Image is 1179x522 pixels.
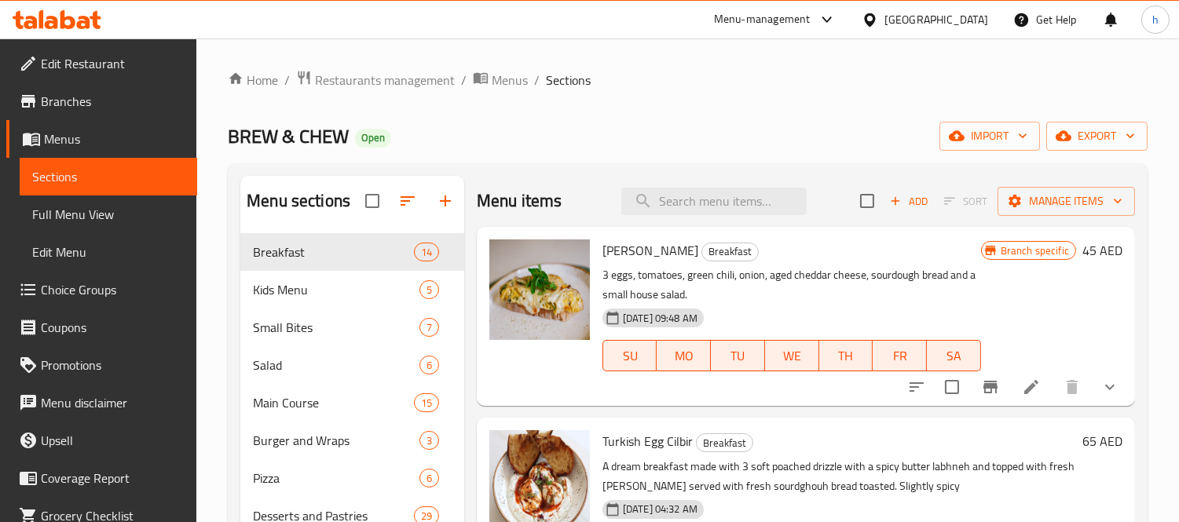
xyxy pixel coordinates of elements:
[240,308,464,346] div: Small Bites7
[228,119,349,154] span: BREW & CHEW
[933,345,975,367] span: SA
[602,457,1076,496] p: A dream breakfast made with 3 soft poached drizzle with a spicy butter labhneh and topped with fr...
[617,311,704,326] span: [DATE] 09:48 AM
[6,45,197,82] a: Edit Restaurant
[419,280,439,299] div: items
[884,11,988,28] div: [GEOGRAPHIC_DATA]
[610,345,651,367] span: SU
[20,233,197,271] a: Edit Menu
[1010,192,1122,211] span: Manage items
[420,320,438,335] span: 7
[696,433,753,452] div: Breakfast
[419,469,439,487] div: items
[41,318,185,337] span: Coupons
[415,396,438,411] span: 15
[6,422,197,459] a: Upsell
[389,182,427,220] span: Sort sections
[253,356,419,374] span: Salad
[714,10,811,29] div: Menu-management
[253,318,419,337] span: Small Bites
[41,92,185,111] span: Branches
[1053,368,1091,406] button: delete
[1082,239,1122,261] h6: 45 AED
[492,71,528,89] span: Menus
[32,205,185,224] span: Full Menu View
[240,233,464,271] div: Breakfast14
[253,243,413,261] span: Breakfast
[44,130,185,148] span: Menus
[1059,126,1135,146] span: export
[355,131,391,144] span: Open
[994,243,1075,258] span: Branch specific
[697,434,752,452] span: Breakfast
[701,243,759,261] div: Breakfast
[315,71,455,89] span: Restaurants management
[6,82,197,120] a: Branches
[6,308,197,346] a: Coupons
[253,469,419,487] span: Pizza
[253,431,419,450] span: Burger and Wraps
[284,71,290,89] li: /
[427,182,464,220] button: Add section
[888,192,930,210] span: Add
[6,384,197,422] a: Menu disclaimer
[253,280,419,299] div: Kids Menu
[602,340,657,371] button: SU
[873,340,927,371] button: FR
[851,184,884,217] span: Select section
[998,187,1135,216] button: Manage items
[32,243,185,261] span: Edit Menu
[32,167,185,186] span: Sections
[534,71,540,89] li: /
[420,433,438,448] span: 3
[414,393,439,412] div: items
[420,358,438,373] span: 6
[355,129,391,148] div: Open
[41,356,185,374] span: Promotions
[240,271,464,308] div: Kids Menu5
[1100,378,1119,396] svg: Show Choices
[419,356,439,374] div: items
[253,393,413,412] div: Main Course
[240,459,464,497] div: Pizza6
[489,239,590,340] img: Masala Omelet
[41,393,185,412] span: Menu disclaimer
[546,71,591,89] span: Sections
[6,120,197,158] a: Menus
[41,469,185,487] span: Coverage Report
[240,384,464,422] div: Main Course15
[771,345,813,367] span: WE
[972,368,1009,406] button: Branch-specific-item
[20,195,197,233] a: Full Menu View
[657,340,711,371] button: MO
[617,502,704,517] span: [DATE] 04:32 AM
[879,345,921,367] span: FR
[898,368,936,406] button: sort-choices
[228,70,1148,90] nav: breadcrumb
[6,271,197,308] a: Choice Groups
[420,283,438,298] span: 5
[602,239,698,262] span: [PERSON_NAME]
[296,70,455,90] a: Restaurants management
[240,346,464,384] div: Salad6
[765,340,819,371] button: WE
[6,459,197,497] a: Coverage Report
[884,189,934,214] button: Add
[702,243,758,261] span: Breakfast
[419,431,439,450] div: items
[621,188,807,215] input: search
[1082,430,1122,452] h6: 65 AED
[711,340,765,371] button: TU
[939,122,1040,151] button: import
[717,345,759,367] span: TU
[247,189,350,213] h2: Menu sections
[1091,368,1129,406] button: show more
[41,54,185,73] span: Edit Restaurant
[1152,11,1159,28] span: h
[356,184,389,217] span: Select all sections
